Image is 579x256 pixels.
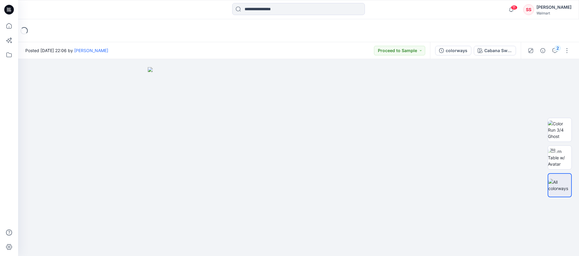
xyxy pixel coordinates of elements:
div: colorways [446,47,467,54]
img: All colorways [548,179,571,192]
a: [PERSON_NAME] [74,48,108,53]
div: Walmart [536,11,571,15]
img: Turn Table w/ Avatar [548,148,571,167]
div: Cabana Swim [484,47,512,54]
div: [PERSON_NAME] [536,4,571,11]
img: eyJhbGciOiJIUzI1NiIsImtpZCI6IjAiLCJzbHQiOiJzZXMiLCJ0eXAiOiJKV1QifQ.eyJkYXRhIjp7InR5cGUiOiJzdG9yYW... [148,67,449,256]
button: Cabana Swim [474,46,516,55]
div: 2 [555,45,561,51]
button: 2 [550,46,560,55]
img: Color Run 3/4 Ghost [548,120,571,139]
button: colorways [435,46,471,55]
span: 11 [511,5,517,10]
span: Posted [DATE] 22:06 by [25,47,108,54]
div: SS [523,4,534,15]
button: Details [538,46,548,55]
